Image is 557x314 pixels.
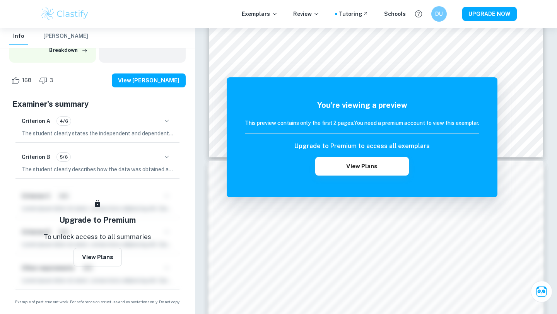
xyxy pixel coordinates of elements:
[242,10,278,18] p: Exemplars
[462,7,517,21] button: UPGRADE NOW
[22,165,173,174] p: The student clearly describes how the data was obtained and processed, ensuring that each procedu...
[12,98,183,110] h5: Examiner's summary
[245,99,479,111] h5: You're viewing a preview
[412,7,425,20] button: Help and Feedback
[37,74,58,87] div: Dislike
[339,10,369,18] a: Tutoring
[9,28,28,45] button: Info
[112,73,186,87] button: View [PERSON_NAME]
[22,153,50,161] h6: Criterion B
[9,74,36,87] div: Like
[73,248,122,266] button: View Plans
[293,10,320,18] p: Review
[245,119,479,127] h6: This preview contains only the first 2 pages. You need a premium account to view this exemplar.
[531,281,552,302] button: Ask Clai
[294,142,430,151] h6: Upgrade to Premium to access all exemplars
[47,44,90,56] button: Breakdown
[57,118,71,125] span: 4/6
[9,299,186,305] span: Example of past student work. For reference on structure and expectations only. Do not copy.
[18,77,36,84] span: 168
[22,129,173,138] p: The student clearly states the independent and dependent variables in the research question, spec...
[59,214,136,226] h5: Upgrade to Premium
[40,6,89,22] img: Clastify logo
[435,10,444,18] h6: DU
[44,232,151,242] p: To unlock access to all summaries
[57,154,70,160] span: 5/6
[43,28,88,45] button: [PERSON_NAME]
[431,6,447,22] button: DU
[22,117,50,125] h6: Criterion A
[46,77,58,84] span: 3
[315,157,409,176] button: View Plans
[384,10,406,18] a: Schools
